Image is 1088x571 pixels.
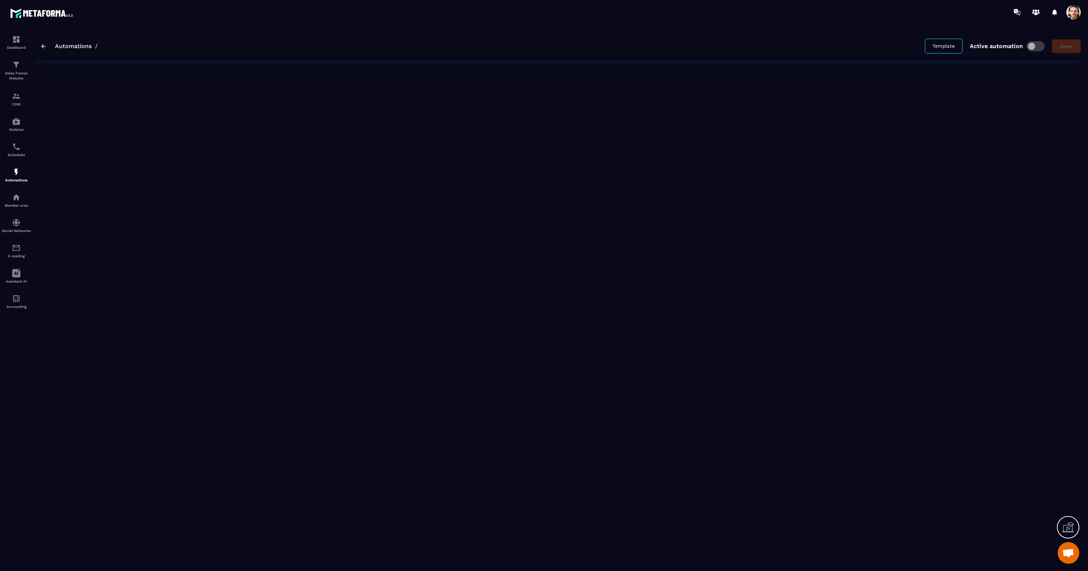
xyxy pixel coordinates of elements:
[2,137,31,162] a: schedulerschedulerScheduler
[2,153,31,157] p: Scheduler
[12,35,21,44] img: formation
[12,218,21,227] img: social-network
[2,162,31,188] a: automationsautomationsAutomations
[970,43,1023,50] p: Active automation
[2,102,31,106] p: CRM
[2,213,31,238] a: social-networksocial-networkSocial Networks
[2,178,31,182] p: Automations
[2,112,31,137] a: automationsautomationsWebinar
[2,254,31,258] p: E-mailing
[41,44,46,48] img: arrow
[2,203,31,207] p: Member area
[12,294,21,303] img: accountant
[2,229,31,233] p: Social Networks
[12,168,21,176] img: automations
[2,188,31,213] a: automationsautomationsMember area
[2,46,31,50] p: Dashboard
[2,55,31,86] a: formationformationSales Funnel Website
[2,289,31,314] a: accountantaccountantAccounting
[2,279,31,283] p: Assistant AI
[2,128,31,132] p: Webinar
[2,305,31,309] p: Accounting
[1058,542,1079,564] div: Mở cuộc trò chuyện
[12,244,21,252] img: email
[2,263,31,289] a: Assistant AI
[55,43,92,50] a: Automations
[95,43,98,50] span: /
[925,39,962,53] button: Template
[2,71,31,81] p: Sales Funnel Website
[2,238,31,263] a: emailemailE-mailing
[12,193,21,202] img: automations
[2,86,31,112] a: formationformationCRM
[10,7,75,20] img: logo
[12,117,21,126] img: automations
[12,142,21,151] img: scheduler
[12,92,21,100] img: formation
[12,60,21,69] img: formation
[2,30,31,55] a: formationformationDashboard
